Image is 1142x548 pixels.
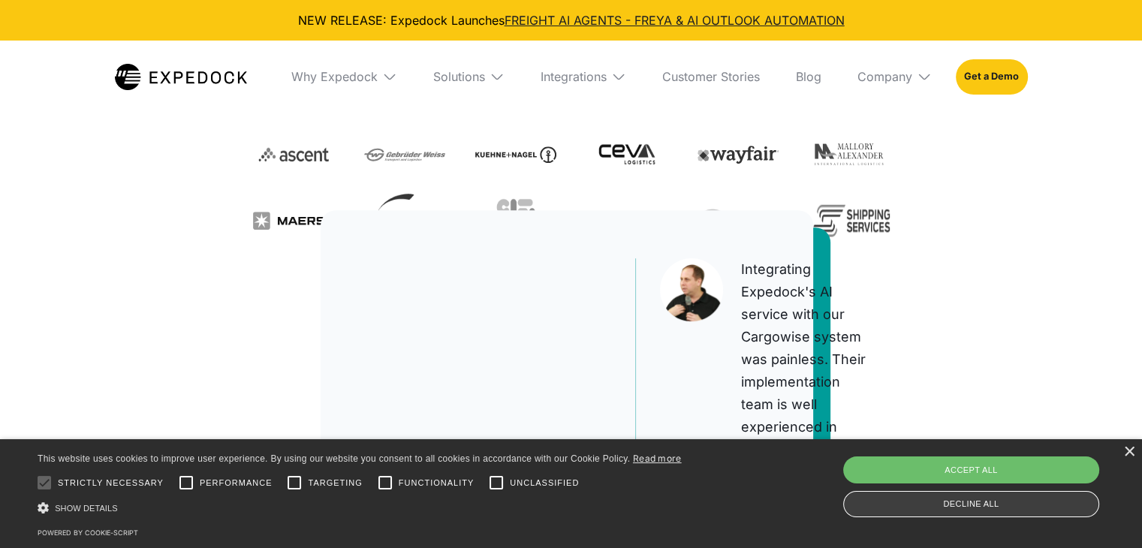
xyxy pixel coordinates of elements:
[58,477,164,489] span: Strictly necessary
[1067,476,1142,548] iframe: Chat Widget
[38,528,138,537] a: Powered by cookie-script
[38,500,682,516] div: Show details
[433,69,485,84] div: Solutions
[421,41,517,113] div: Solutions
[200,477,273,489] span: Performance
[399,477,474,489] span: Functionality
[843,456,1099,483] div: Accept all
[505,13,845,28] a: FREIGHT AI AGENTS - FREYA & AI OUTLOOK AUTOMATION
[510,477,579,489] span: Unclassified
[784,41,833,113] a: Blog
[291,69,378,84] div: Why Expedock
[857,69,912,84] div: Company
[529,41,638,113] div: Integrations
[279,41,409,113] div: Why Expedock
[55,504,118,513] span: Show details
[308,477,362,489] span: Targeting
[843,491,1099,517] div: Decline all
[956,59,1027,94] a: Get a Demo
[650,41,772,113] a: Customer Stories
[38,453,630,464] span: This website uses cookies to improve user experience. By using our website you consent to all coo...
[1123,447,1134,458] div: Close
[541,69,607,84] div: Integrations
[633,453,682,464] a: Read more
[12,12,1130,29] div: NEW RELEASE: Expedock Launches
[845,41,944,113] div: Company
